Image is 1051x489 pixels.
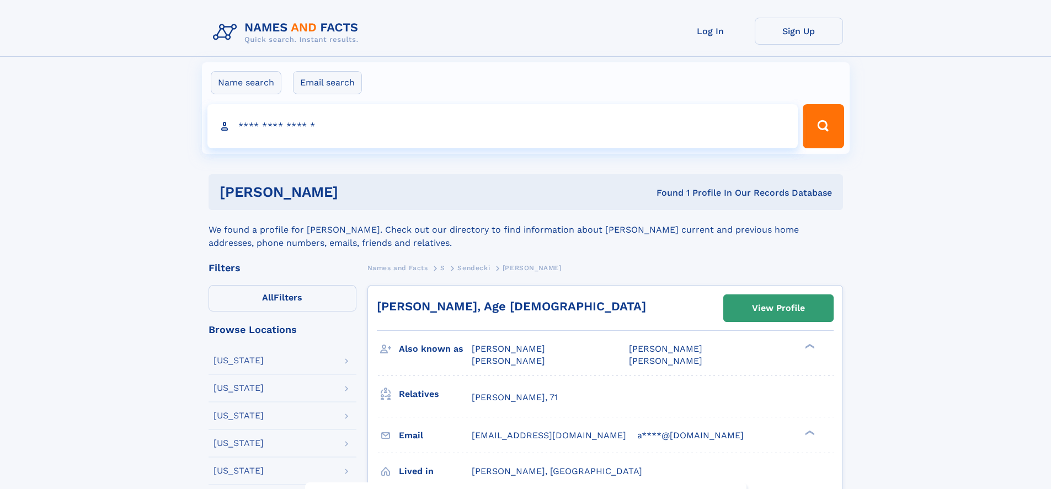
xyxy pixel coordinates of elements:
[472,466,642,476] span: [PERSON_NAME], [GEOGRAPHIC_DATA]
[207,104,798,148] input: search input
[399,385,472,404] h3: Relatives
[472,391,558,404] a: [PERSON_NAME], 71
[214,384,264,393] div: [US_STATE]
[802,429,815,436] div: ❯
[802,343,815,350] div: ❯
[262,292,274,303] span: All
[377,299,646,313] a: [PERSON_NAME], Age [DEMOGRAPHIC_DATA]
[752,295,805,321] div: View Profile
[755,18,843,45] a: Sign Up
[440,264,445,272] span: S
[209,263,356,273] div: Filters
[214,439,264,448] div: [US_STATE]
[472,430,626,440] span: [EMAIL_ADDRESS][DOMAIN_NAME]
[214,466,264,475] div: [US_STATE]
[209,210,843,250] div: We found a profile for [PERSON_NAME]. Check out our directory to find information about [PERSON_N...
[629,356,702,366] span: [PERSON_NAME]
[457,261,490,275] a: Sendecki
[209,285,356,311] label: Filters
[399,340,472,358] h3: Also known as
[209,18,367,47] img: Logo Names and Facts
[724,295,833,321] a: View Profile
[209,325,356,335] div: Browse Locations
[211,71,281,94] label: Name search
[629,343,702,354] span: [PERSON_NAME]
[214,411,264,420] div: [US_STATE]
[497,187,832,199] div: Found 1 Profile In Our Records Database
[666,18,755,45] a: Log In
[472,343,545,354] span: [PERSON_NAME]
[472,356,545,366] span: [PERSON_NAME]
[399,462,472,481] h3: Lived in
[293,71,362,94] label: Email search
[457,264,490,272] span: Sendecki
[399,426,472,445] h3: Email
[220,185,498,199] h1: [PERSON_NAME]
[803,104,844,148] button: Search Button
[503,264,562,272] span: [PERSON_NAME]
[440,261,445,275] a: S
[367,261,428,275] a: Names and Facts
[214,356,264,365] div: [US_STATE]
